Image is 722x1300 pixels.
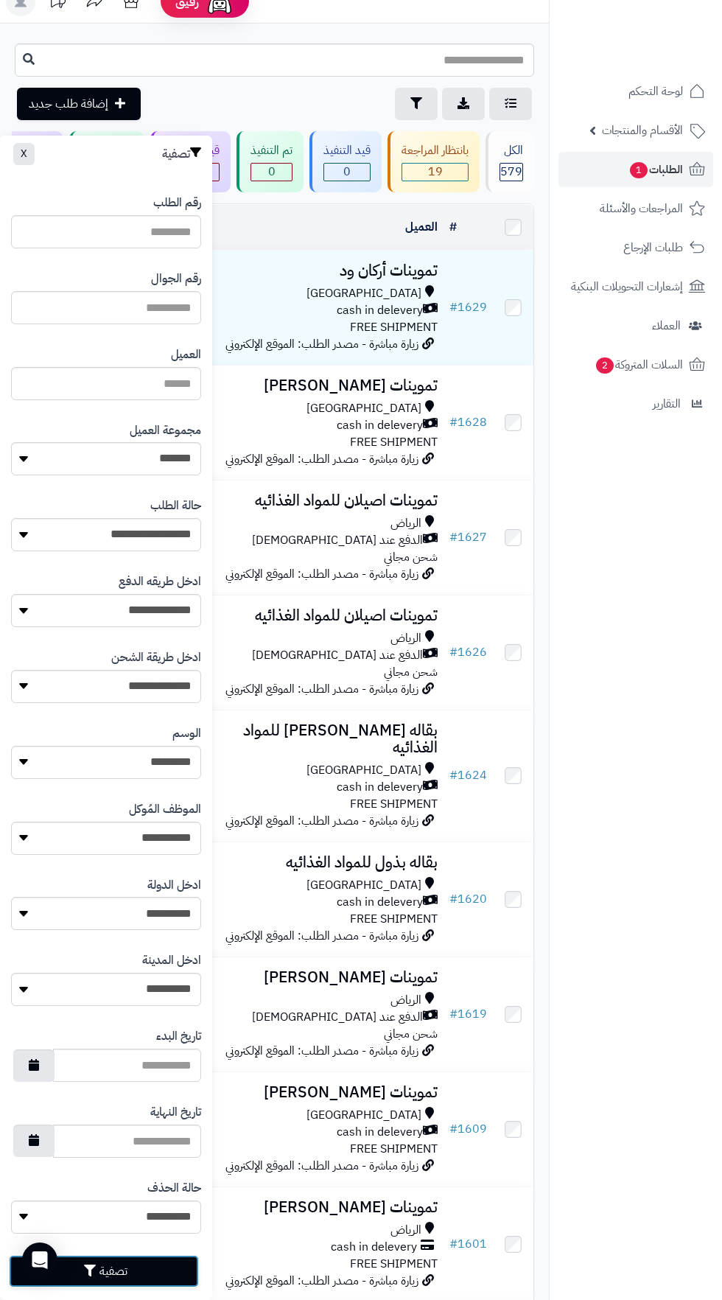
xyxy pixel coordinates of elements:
span: شحن مجاني [384,663,438,681]
span: [GEOGRAPHIC_DATA] [306,400,421,417]
span: FREE SHIPMENT [350,433,438,451]
a: بانتظار المراجعة 19 [385,131,483,192]
h3: تموينات [PERSON_NAME] [211,1084,438,1101]
label: مجموعة العميل [130,422,201,439]
a: المراجعات والأسئلة [558,191,713,226]
a: # [449,218,457,236]
span: زيارة مباشرة - مصدر الطلب: الموقع الإلكتروني [225,565,418,583]
span: زيارة مباشرة - مصدر الطلب: الموقع الإلكتروني [225,812,418,830]
span: طلبات الإرجاع [623,237,683,258]
span: 0 [324,164,370,181]
span: cash in delevery [337,417,423,434]
span: زيارة مباشرة - مصدر الطلب: الموقع الإلكتروني [225,927,418,945]
span: شحن مجاني [384,1025,438,1043]
span: شحن مجاني [384,548,438,566]
h3: تصفية [162,147,201,161]
button: تصفية [9,1255,199,1287]
span: cash in delevery [337,779,423,796]
a: طلبات الإرجاع [558,230,713,265]
a: الكل579 [483,131,537,192]
span: [GEOGRAPHIC_DATA] [306,762,421,779]
span: 1 [630,162,648,178]
span: الدفع عند [DEMOGRAPHIC_DATA] [252,647,423,664]
span: زيارة مباشرة - مصدر الطلب: الموقع الإلكتروني [225,1272,418,1290]
label: حالة الحذف [147,1180,201,1197]
label: ادخل الدولة [147,877,201,894]
span: لوحة التحكم [628,81,683,102]
span: FREE SHIPMENT [350,1255,438,1273]
span: 579 [500,164,522,181]
h3: تموينات أركان ود [211,262,438,279]
span: # [449,643,458,661]
a: #1609 [449,1120,487,1138]
div: الكل [500,142,523,159]
span: 2 [596,357,614,374]
a: #1626 [449,643,487,661]
button: X [13,143,35,165]
span: FREE SHIPMENT [350,910,438,928]
span: زيارة مباشرة - مصدر الطلب: الموقع الإلكتروني [225,680,418,698]
span: # [449,1005,458,1023]
a: الطلبات1 [558,152,713,187]
span: cash in delevery [331,1239,417,1256]
label: رقم الجوال [151,270,201,287]
span: التقارير [653,394,681,414]
label: تاريخ البدء [156,1028,201,1045]
span: [GEOGRAPHIC_DATA] [306,285,421,302]
h3: بقاله بذول للمواد الغذائيه [211,854,438,871]
a: تم التوصيل 553 [66,131,147,192]
a: إضافة طلب جديد [17,88,141,120]
span: الرياض [390,630,421,647]
div: بانتظار المراجعة [402,142,469,159]
label: العميل [171,346,201,363]
label: ادخل طريقه الدفع [119,573,201,590]
label: ادخل طريقة الشحن [111,649,201,666]
a: #1627 [449,528,487,546]
span: # [449,528,458,546]
span: السلات المتروكة [595,354,683,375]
a: العملاء [558,308,713,343]
h3: تموينات [PERSON_NAME] [211,969,438,986]
label: تاريخ النهاية [150,1104,201,1121]
span: إشعارات التحويلات البنكية [571,276,683,297]
a: العميل [405,218,438,236]
a: #1620 [449,890,487,908]
a: قيد التوصيل 0 [147,131,234,192]
span: FREE SHIPMENT [350,1140,438,1158]
a: السلات المتروكة2 [558,347,713,382]
a: #1624 [449,766,487,784]
span: # [449,298,458,316]
h3: تموينات [PERSON_NAME] [211,377,438,394]
div: تم التنفيذ [250,142,292,159]
span: # [449,890,458,908]
a: إشعارات التحويلات البنكية [558,269,713,304]
span: الرياض [390,992,421,1009]
label: رقم الطلب [153,195,201,212]
span: المراجعات والأسئلة [600,198,683,219]
img: logo-2.png [622,39,708,70]
a: #1619 [449,1005,487,1023]
a: #1629 [449,298,487,316]
span: cash in delevery [337,302,423,319]
a: قيد التنفيذ 0 [306,131,385,192]
h3: بقاله [PERSON_NAME] للمواد الغذائيه [211,722,438,756]
label: الموظف المُوكل [129,801,201,818]
span: زيارة مباشرة - مصدر الطلب: الموقع الإلكتروني [225,335,418,353]
a: التقارير [558,386,713,422]
h3: تموينات [PERSON_NAME] [211,1199,438,1216]
span: زيارة مباشرة - مصدر الطلب: الموقع الإلكتروني [225,1157,418,1175]
label: حالة الطلب [150,497,201,514]
div: 19 [402,164,468,181]
span: زيارة مباشرة - مصدر الطلب: الموقع الإلكتروني [225,1042,418,1060]
span: cash in delevery [337,894,423,911]
label: ادخل المدينة [142,952,201,969]
span: إضافة طلب جديد [29,95,108,113]
span: # [449,766,458,784]
a: تم التنفيذ 0 [234,131,306,192]
a: #1628 [449,413,487,431]
h3: تموينات اصيلان للمواد الغذائيه [211,607,438,624]
span: 0 [251,164,292,181]
span: زيارة مباشرة - مصدر الطلب: الموقع الإلكتروني [225,450,418,468]
span: FREE SHIPMENT [350,318,438,336]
